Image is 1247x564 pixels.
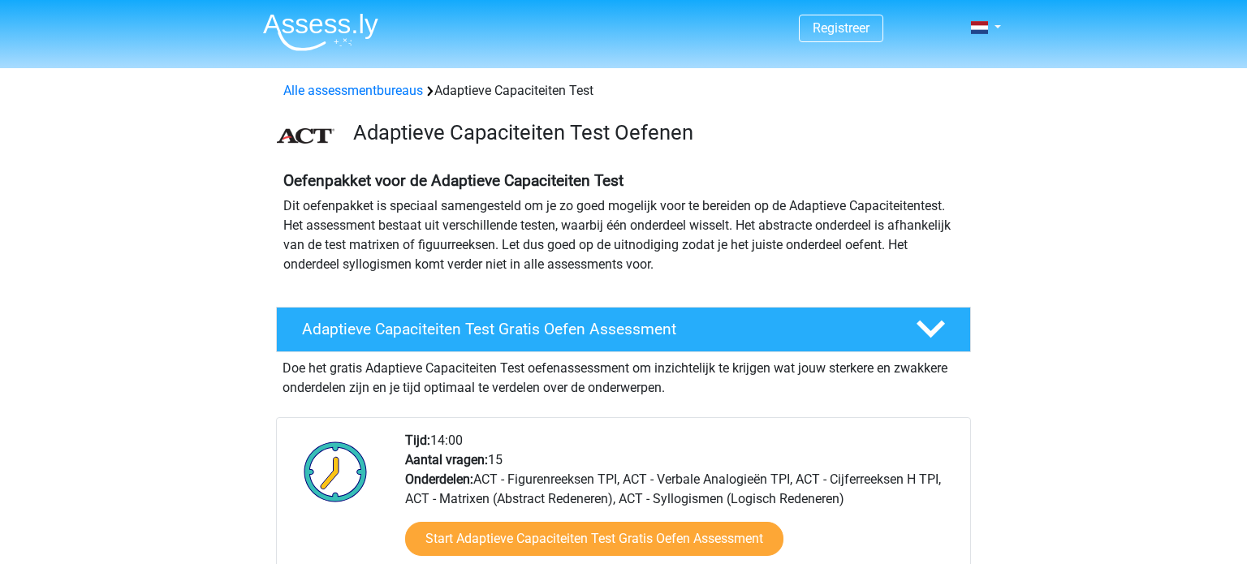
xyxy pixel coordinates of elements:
[813,20,869,36] a: Registreer
[302,320,890,338] h4: Adaptieve Capaciteiten Test Gratis Oefen Assessment
[283,83,423,98] a: Alle assessmentbureaus
[405,471,473,487] b: Onderdelen:
[405,522,783,556] a: Start Adaptieve Capaciteiten Test Gratis Oefen Assessment
[283,196,964,274] p: Dit oefenpakket is speciaal samengesteld om je zo goed mogelijk voor te bereiden op de Adaptieve ...
[283,171,623,190] b: Oefenpakket voor de Adaptieve Capaciteiten Test
[263,13,378,51] img: Assessly
[295,431,377,512] img: Klok
[405,433,430,448] b: Tijd:
[405,452,488,467] b: Aantal vragen:
[270,307,977,352] a: Adaptieve Capaciteiten Test Gratis Oefen Assessment
[353,120,958,145] h3: Adaptieve Capaciteiten Test Oefenen
[277,128,334,144] img: ACT
[276,352,971,398] div: Doe het gratis Adaptieve Capaciteiten Test oefenassessment om inzichtelijk te krijgen wat jouw st...
[277,81,970,101] div: Adaptieve Capaciteiten Test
